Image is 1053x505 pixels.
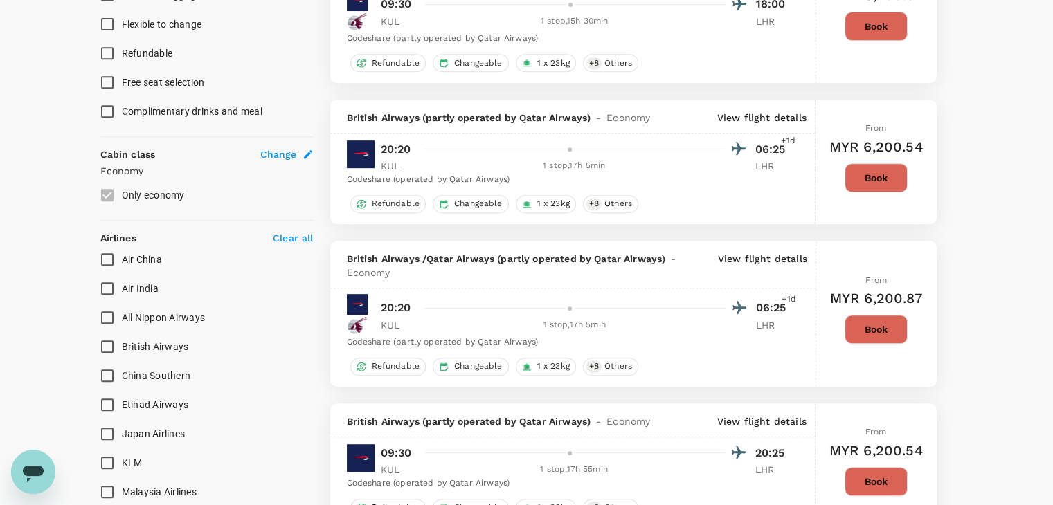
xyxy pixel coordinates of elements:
span: All Nippon Airways [122,312,206,323]
button: Book [845,163,908,192]
span: - [591,414,606,428]
div: 1 stop , 17h 5min [424,318,726,332]
span: Others [599,360,638,372]
span: 1 x 23kg [532,360,575,372]
div: Changeable [433,358,509,376]
span: 1 x 23kg [532,57,575,69]
p: 06:25 [755,141,790,158]
span: Japan Airlines [122,428,186,439]
span: British Airways (partly operated by Qatar Airways) [347,414,591,428]
img: BA [347,444,375,472]
span: Refundable [366,57,426,69]
div: 1 stop , 17h 5min [424,159,725,173]
div: +8Others [583,195,638,213]
span: Economy [606,414,650,428]
p: Economy [100,164,314,178]
p: KUL [381,318,415,332]
span: British Airways (partly operated by Qatar Airways) [347,111,591,125]
strong: Cabin class [100,149,156,160]
span: 1 x 23kg [532,198,575,210]
div: 1 x 23kg [516,358,576,376]
button: Book [845,467,908,496]
p: LHR [756,15,791,28]
div: +8Others [583,358,638,376]
span: British Airways [122,341,189,352]
span: Etihad Airways [122,399,189,410]
span: +1d [782,293,795,306]
span: Economy [347,266,390,279]
span: Others [599,57,638,69]
img: BA [347,140,375,168]
span: China Southern [122,370,191,381]
span: Changeable [449,360,508,372]
img: BA [347,294,368,315]
div: Changeable [433,54,509,72]
span: - [591,111,606,125]
div: Codeshare (operated by Qatar Airways) [347,173,790,187]
p: 20:20 [381,300,411,316]
p: 20:25 [755,445,790,461]
p: KUL [381,159,415,173]
p: KUL [381,463,415,477]
span: British Airways / Qatar Airways (partly operated by Qatar Airways) [347,252,666,266]
img: QR [347,11,368,32]
div: 1 stop , 15h 30min [424,15,726,28]
iframe: Button to launch messaging window [11,450,55,494]
div: 1 stop , 17h 55min [424,463,725,477]
h6: MYR 6,200.54 [829,136,923,158]
span: Refundable [366,198,426,210]
span: From [865,123,887,133]
span: Economy [606,111,650,125]
p: Clear all [273,231,313,245]
span: Change [260,147,297,161]
p: LHR [755,159,790,173]
span: Air India [122,283,159,294]
div: Refundable [350,358,426,376]
p: View flight details [717,414,807,428]
span: Complimentary drinks and meal [122,106,262,117]
p: KUL [381,15,415,28]
span: + 8 [586,57,602,69]
button: Book [845,315,908,344]
span: Refundable [366,360,426,372]
span: Free seat selection [122,77,205,88]
span: Malaysia Airlines [122,486,197,497]
span: Flexible to change [122,19,202,30]
div: +8Others [583,54,638,72]
p: LHR [755,463,790,477]
div: Codeshare (partly operated by Qatar Airways) [347,336,791,349]
p: 09:30 [381,445,412,461]
div: Codeshare (operated by Qatar Airways) [347,477,790,490]
div: Codeshare (partly operated by Qatar Airways) [347,32,791,46]
p: 20:20 [381,141,411,158]
span: KLM [122,457,143,468]
span: Refundable [122,48,173,59]
span: - [665,252,681,266]
span: +1d [781,134,795,148]
h6: MYR 6,200.54 [829,439,923,461]
div: Refundable [350,54,426,72]
div: 1 x 23kg [516,54,576,72]
span: Changeable [449,198,508,210]
p: View flight details [717,111,807,125]
h6: MYR 6,200.87 [830,287,923,309]
p: 06:25 [756,300,791,316]
span: Others [599,198,638,210]
span: Only economy [122,190,185,201]
p: View flight details [718,252,807,279]
div: Changeable [433,195,509,213]
strong: Airlines [100,232,136,244]
span: Air China [122,254,162,265]
p: LHR [756,318,791,332]
div: 1 x 23kg [516,195,576,213]
span: + 8 [586,198,602,210]
span: + 8 [586,360,602,372]
button: Book [845,12,908,41]
span: Changeable [449,57,508,69]
img: QR [347,315,368,336]
span: From [865,275,887,285]
span: From [865,427,887,437]
div: Refundable [350,195,426,213]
